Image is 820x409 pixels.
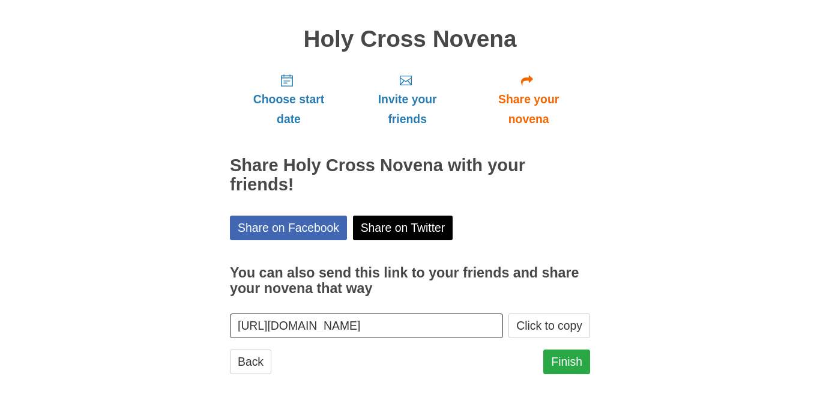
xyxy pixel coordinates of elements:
h3: You can also send this link to your friends and share your novena that way [230,265,590,296]
h1: Holy Cross Novena [230,26,590,52]
a: Share on Facebook [230,216,347,240]
button: Click to copy [508,314,590,338]
a: Back [230,350,271,374]
a: Choose start date [230,64,348,135]
a: Share on Twitter [353,216,453,240]
a: Finish [543,350,590,374]
span: Choose start date [242,89,336,129]
a: Share your novena [467,64,590,135]
span: Share your novena [479,89,578,129]
a: Invite your friends [348,64,467,135]
span: Invite your friends [360,89,455,129]
h2: Share Holy Cross Novena with your friends! [230,156,590,195]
